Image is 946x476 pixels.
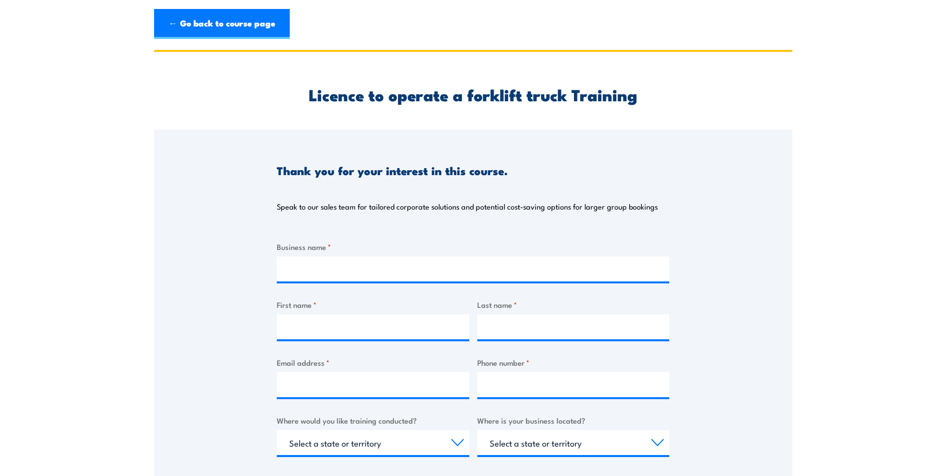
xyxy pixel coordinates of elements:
h3: Thank you for your interest in this course. [277,165,508,176]
label: First name [277,299,469,310]
label: Email address [277,357,469,368]
label: Where is your business located? [477,415,670,426]
a: ← Go back to course page [154,9,290,39]
p: Speak to our sales team for tailored corporate solutions and potential cost-saving options for la... [277,202,658,212]
label: Business name [277,241,669,252]
label: Phone number [477,357,670,368]
h2: Licence to operate a forklift truck Training [277,87,669,101]
label: Where would you like training conducted? [277,415,469,426]
label: Last name [477,299,670,310]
